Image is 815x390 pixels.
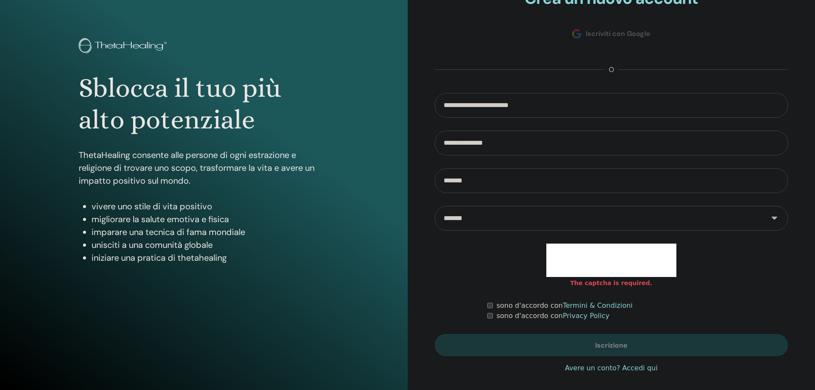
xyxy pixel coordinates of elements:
li: vivere uno stile di vita positivo [92,200,329,213]
li: iniziare una pratica di thetahealing [92,251,329,264]
li: imparare una tecnica di fama mondiale [92,226,329,238]
p: ThetaHealing consente alle persone di ogni estrazione e religione di trovare uno scopo, trasforma... [79,149,329,187]
label: sono d'accordo con [496,301,632,311]
span: o [605,65,618,75]
strong: The captcha is required. [570,279,652,288]
a: Avere un conto? Accedi qui [565,363,658,373]
a: Privacy Policy [563,312,609,320]
a: Termini & Condizioni [563,301,632,310]
li: migliorare la salute emotiva e fisica [92,213,329,226]
li: unisciti a una comunità globale [92,238,329,251]
h1: Sblocca il tuo più alto potenziale [79,72,329,136]
iframe: reCAPTCHA [546,244,676,277]
label: sono d'accordo con [496,311,609,321]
